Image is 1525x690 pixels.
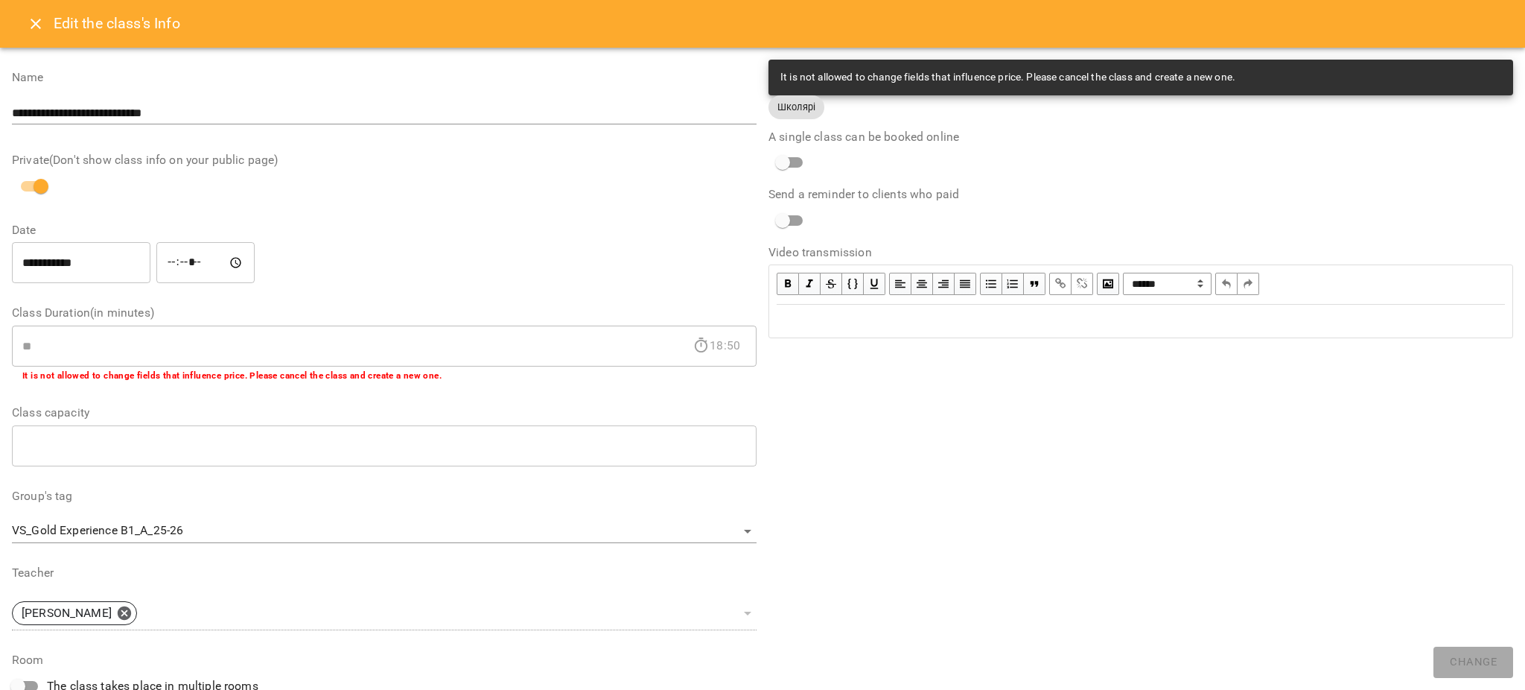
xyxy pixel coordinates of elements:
[12,407,757,419] label: Class capacity
[1097,273,1119,295] button: Image
[780,64,1235,91] div: It is not allowed to change fields that influence price. Please cancel the class and create a new...
[768,100,824,114] span: Школярі
[821,273,842,295] button: Strikethrough
[22,370,442,381] b: It is not allowed to change fields that influence price. Please cancel the class and create a new...
[1238,273,1259,295] button: Redo
[12,519,757,543] div: VS_Gold Experience B1_A_25-26
[12,597,757,630] div: [PERSON_NAME]
[980,273,1002,295] button: UL
[1123,273,1212,295] span: Normal
[933,273,955,295] button: Align Right
[1002,273,1024,295] button: OL
[54,12,180,35] h6: Edit the class's Info
[12,307,757,319] label: Class Duration(in minutes)
[768,247,1513,259] label: Video transmission
[770,306,1512,337] div: Edit text
[1215,273,1238,295] button: Undo
[18,6,54,42] button: Close
[1123,273,1212,295] select: Block type
[799,273,821,295] button: Italic
[12,601,137,625] div: [PERSON_NAME]
[864,273,885,295] button: Underline
[12,567,757,579] label: Teacher
[777,273,799,295] button: Bold
[842,273,864,295] button: Monospace
[12,224,757,236] label: Date
[12,490,757,502] label: Group's tag
[12,72,757,83] label: Name
[12,154,757,166] label: Private(Don't show class info on your public page)
[1072,273,1093,295] button: Remove Link
[768,131,1513,143] label: A single class can be booked online
[1049,273,1072,295] button: Link
[911,273,933,295] button: Align Center
[1024,273,1045,295] button: Blockquote
[889,273,911,295] button: Align Left
[12,654,757,666] label: Room
[955,273,976,295] button: Align Justify
[22,604,112,622] p: [PERSON_NAME]
[768,189,1513,200] label: Send a reminder to clients who paid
